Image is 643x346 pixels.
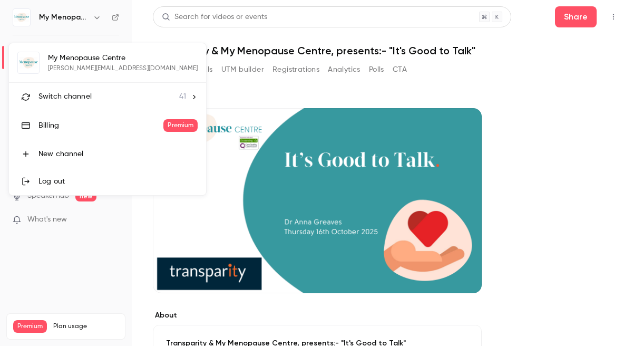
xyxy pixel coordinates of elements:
[38,149,198,159] div: New channel
[38,176,198,187] div: Log out
[163,119,198,132] span: Premium
[38,91,92,102] span: Switch channel
[179,91,186,102] span: 41
[38,120,163,131] div: Billing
